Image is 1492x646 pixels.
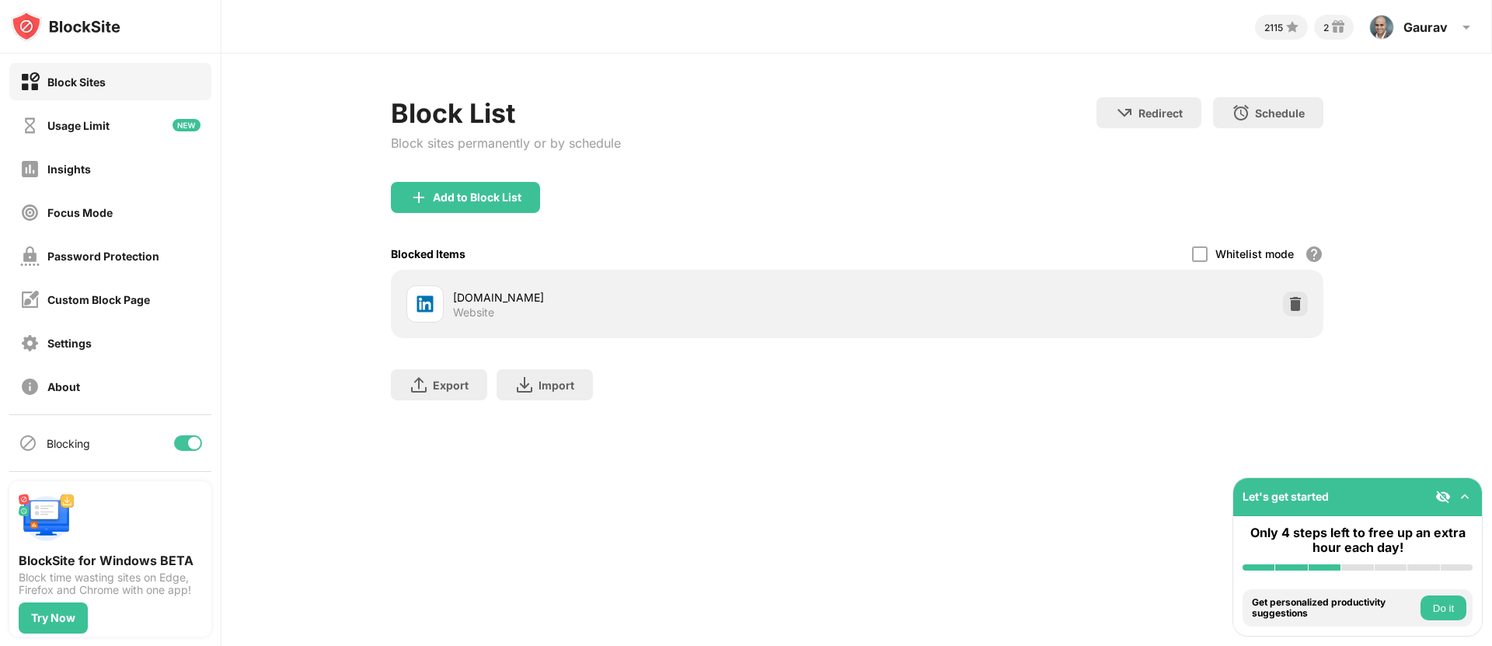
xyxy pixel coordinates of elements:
[416,295,434,313] img: favicons
[391,97,621,129] div: Block List
[20,333,40,353] img: settings-off.svg
[47,119,110,132] div: Usage Limit
[1243,526,1473,555] div: Only 4 steps left to free up an extra hour each day!
[453,306,494,320] div: Website
[391,135,621,151] div: Block sites permanently or by schedule
[20,203,40,222] img: focus-off.svg
[539,379,574,392] div: Import
[1252,597,1417,620] div: Get personalized productivity suggestions
[20,116,40,135] img: time-usage-off.svg
[47,293,150,306] div: Custom Block Page
[1255,107,1305,120] div: Schedule
[47,162,91,176] div: Insights
[1323,22,1329,33] div: 2
[453,289,857,306] div: [DOMAIN_NAME]
[1435,489,1451,505] img: eye-not-visible.svg
[1421,595,1466,620] button: Do it
[391,247,465,260] div: Blocked Items
[20,377,40,396] img: about-off.svg
[47,250,159,263] div: Password Protection
[1403,19,1448,35] div: Gaurav
[47,380,80,393] div: About
[1369,15,1394,40] img: AOh14Gigp-PwhJ8nu-sEOursFGojFPqFvPPnvt7kNmQgDII=s96-c
[1138,107,1183,120] div: Redirect
[47,206,113,219] div: Focus Mode
[19,491,75,546] img: push-desktop.svg
[31,612,75,624] div: Try Now
[20,246,40,266] img: password-protection-off.svg
[11,11,120,42] img: logo-blocksite.svg
[1243,490,1329,503] div: Let's get started
[1329,18,1347,37] img: reward-small.svg
[47,437,90,450] div: Blocking
[173,119,200,131] img: new-icon.svg
[20,159,40,179] img: insights-off.svg
[1283,18,1302,37] img: points-small.svg
[47,75,106,89] div: Block Sites
[1457,489,1473,505] img: omni-setup-toggle.svg
[433,191,521,204] div: Add to Block List
[1264,22,1283,33] div: 2115
[20,72,40,92] img: block-on.svg
[19,553,202,568] div: BlockSite for Windows BETA
[19,571,202,596] div: Block time wasting sites on Edge, Firefox and Chrome with one app!
[1215,247,1294,260] div: Whitelist mode
[47,337,92,350] div: Settings
[433,379,469,392] div: Export
[20,290,40,309] img: customize-block-page-off.svg
[19,434,37,452] img: blocking-icon.svg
